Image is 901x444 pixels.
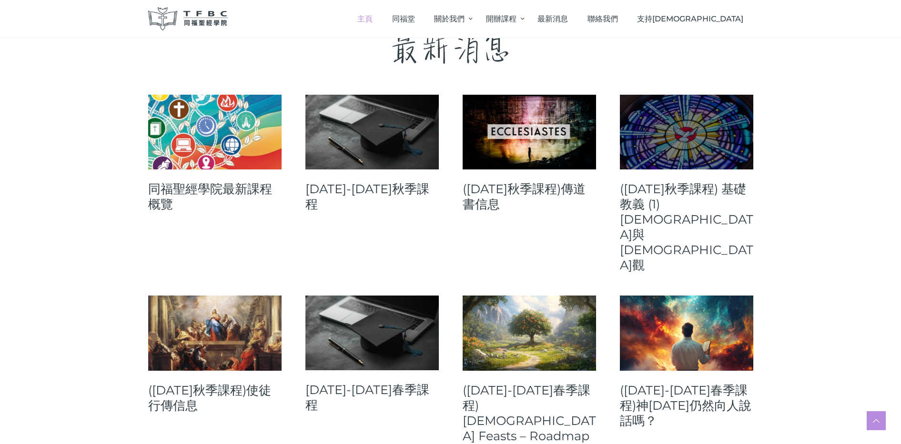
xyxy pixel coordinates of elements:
[463,181,596,212] a: ([DATE]秋季課程)傳道書信息
[382,5,425,33] a: 同福堂
[528,5,578,33] a: 最新消息
[305,181,439,212] a: [DATE]-[DATE]秋季課程
[148,383,282,413] a: ([DATE]秋季課程)使徒行傳信息
[620,383,753,428] a: ([DATE]-[DATE]春季課程)神[DATE]仍然向人說話嗎？
[392,14,415,23] span: 同福堂
[587,14,618,23] span: 聯絡我們
[620,181,753,273] a: ([DATE]秋季課程) 基礎教義 (1) [DEMOGRAPHIC_DATA]與[DEMOGRAPHIC_DATA]觀
[486,14,516,23] span: 開辦課程
[537,14,568,23] span: 最新消息
[628,5,753,33] a: 支持[DEMOGRAPHIC_DATA]
[148,19,753,76] p: 最新消息
[476,5,527,33] a: 開辦課程
[148,7,228,30] img: 同福聖經學院 TFBC
[434,14,465,23] span: 關於我們
[425,5,476,33] a: 關於我們
[357,14,373,23] span: 主頁
[637,14,743,23] span: 支持[DEMOGRAPHIC_DATA]
[148,181,282,212] a: 同福聖經學院最新課程概覽
[867,411,886,430] a: Scroll to top
[577,5,628,33] a: 聯絡我們
[348,5,383,33] a: 主頁
[305,382,439,413] a: [DATE]-[DATE]春季課程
